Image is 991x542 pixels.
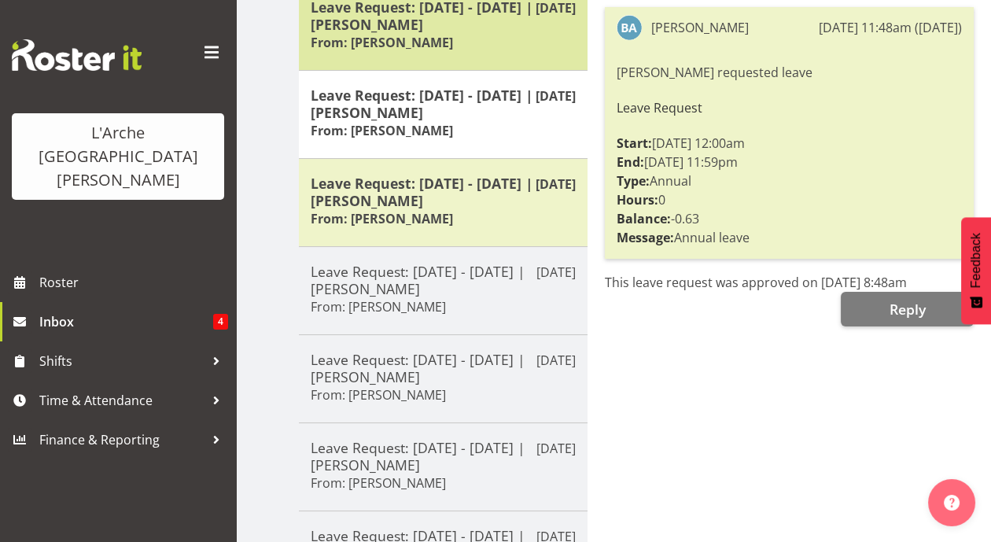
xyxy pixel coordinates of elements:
[311,175,576,209] h5: Leave Request: [DATE] - [DATE] | [PERSON_NAME]
[617,101,962,115] h6: Leave Request
[889,300,925,319] span: Reply
[311,87,576,121] h5: Leave Request: [DATE] - [DATE] | [PERSON_NAME]
[536,263,576,282] p: [DATE]
[617,229,674,246] strong: Message:
[311,299,446,315] h6: From: [PERSON_NAME]
[969,233,983,288] span: Feedback
[213,314,228,330] span: 4
[944,495,960,511] img: help-xxl-2.png
[617,15,642,40] img: bibi-ali4942.jpg
[841,292,974,326] button: Reply
[617,191,658,208] strong: Hours:
[536,439,576,458] p: [DATE]
[651,18,749,37] div: [PERSON_NAME]
[617,135,652,152] strong: Start:
[311,439,576,474] h5: Leave Request: [DATE] - [DATE] | [PERSON_NAME]
[311,475,446,491] h6: From: [PERSON_NAME]
[617,172,650,190] strong: Type:
[12,39,142,71] img: Rosterit website logo
[311,123,453,138] h6: From: [PERSON_NAME]
[39,310,213,334] span: Inbox
[617,59,962,251] div: [PERSON_NAME] requested leave [DATE] 12:00am [DATE] 11:59pm Annual 0 -0.63 Annual leave
[311,35,453,50] h6: From: [PERSON_NAME]
[311,211,453,227] h6: From: [PERSON_NAME]
[311,387,446,403] h6: From: [PERSON_NAME]
[311,351,576,385] h5: Leave Request: [DATE] - [DATE] | [PERSON_NAME]
[536,87,576,105] p: [DATE]
[28,121,208,192] div: L'Arche [GEOGRAPHIC_DATA][PERSON_NAME]
[819,18,962,37] div: [DATE] 11:48am ([DATE])
[39,428,204,452] span: Finance & Reporting
[39,389,204,412] span: Time & Attendance
[617,153,644,171] strong: End:
[39,349,204,373] span: Shifts
[536,351,576,370] p: [DATE]
[605,274,907,291] span: This leave request was approved on [DATE] 8:48am
[961,217,991,324] button: Feedback - Show survey
[536,175,576,194] p: [DATE]
[617,210,671,227] strong: Balance:
[39,271,228,294] span: Roster
[311,263,576,297] h5: Leave Request: [DATE] - [DATE] | [PERSON_NAME]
